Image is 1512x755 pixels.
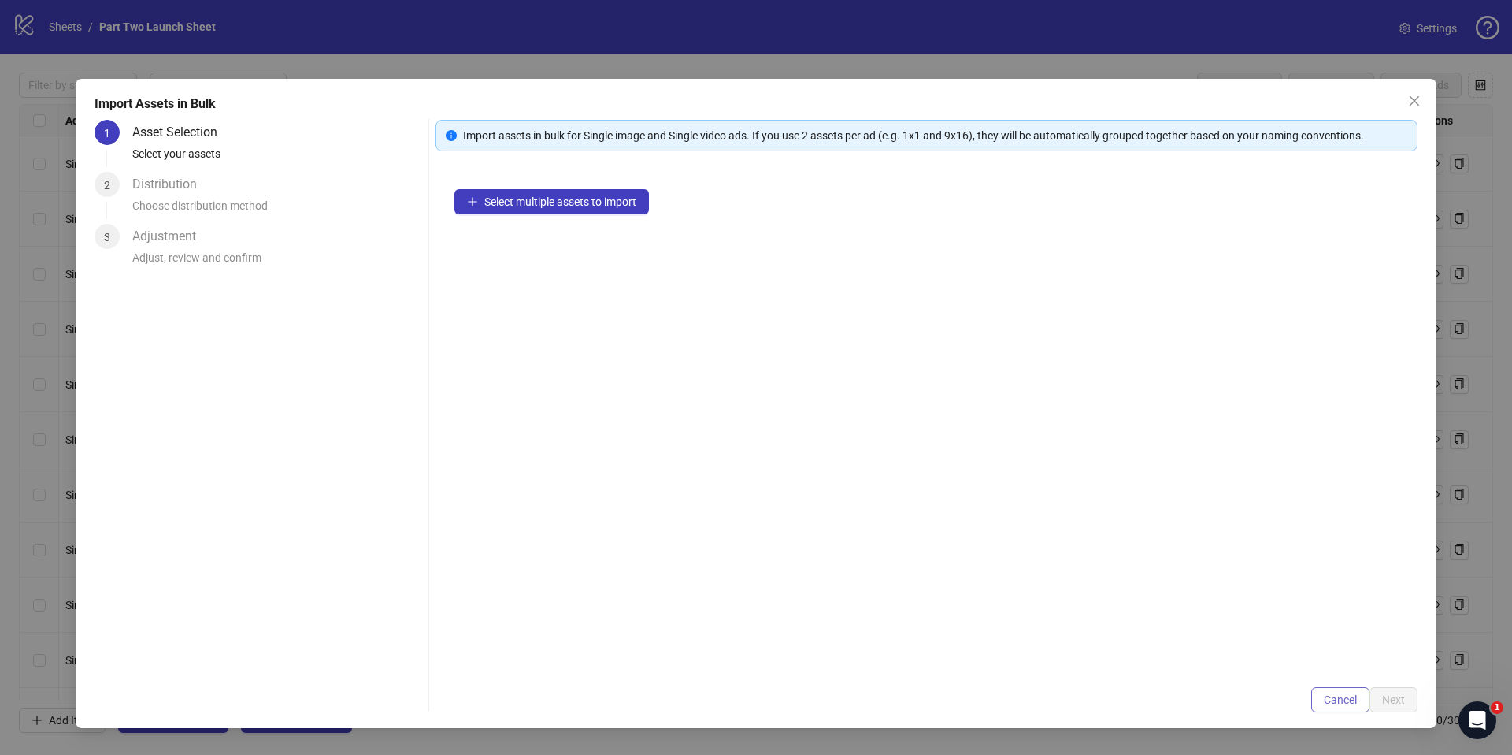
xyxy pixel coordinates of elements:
[132,249,422,276] div: Adjust, review and confirm
[132,172,209,197] div: Distribution
[1324,694,1357,706] span: Cancel
[1458,701,1496,739] iframe: Intercom live chat
[1369,687,1417,712] button: Next
[1408,95,1421,107] span: close
[132,197,422,224] div: Choose distribution method
[104,127,110,139] span: 1
[1402,88,1427,113] button: Close
[1491,701,1503,714] span: 1
[1311,687,1369,712] button: Cancel
[132,145,422,172] div: Select your assets
[484,195,636,208] span: Select multiple assets to import
[94,95,1417,113] div: Import Assets in Bulk
[104,231,110,244] span: 3
[132,120,230,145] div: Asset Selection
[132,224,209,249] div: Adjustment
[454,189,649,214] button: Select multiple assets to import
[467,196,478,207] span: plus
[446,130,457,141] span: info-circle
[463,127,1407,144] div: Import assets in bulk for Single image and Single video ads. If you use 2 assets per ad (e.g. 1x1...
[104,179,110,192] span: 2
